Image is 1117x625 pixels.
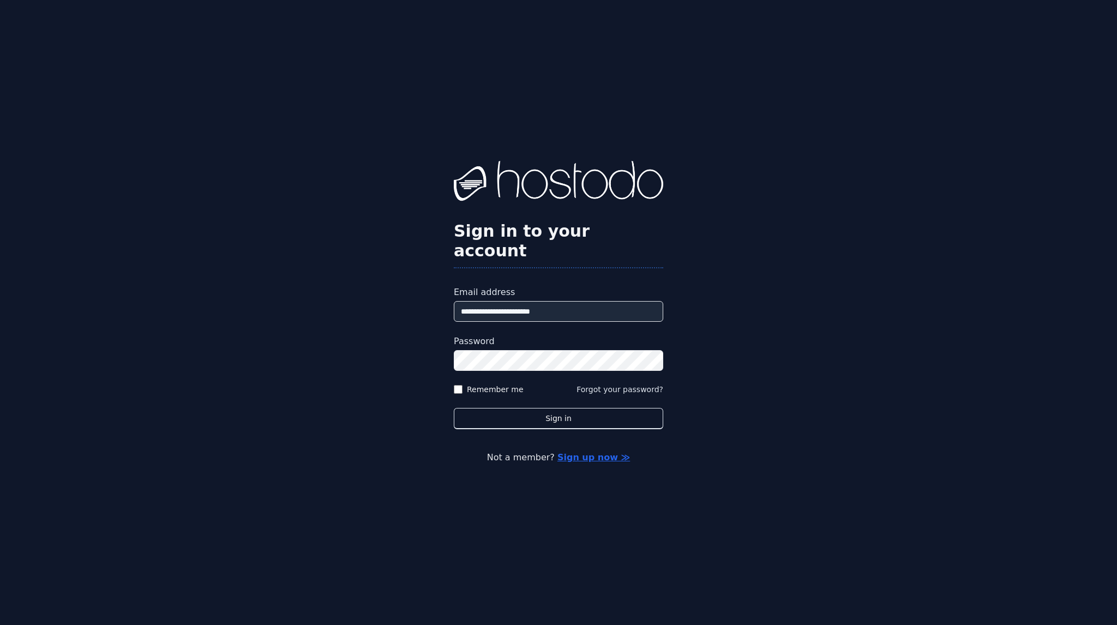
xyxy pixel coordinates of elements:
[557,452,630,462] a: Sign up now ≫
[454,286,663,299] label: Email address
[454,335,663,348] label: Password
[454,221,663,261] h2: Sign in to your account
[454,408,663,429] button: Sign in
[467,384,524,395] label: Remember me
[576,384,663,395] button: Forgot your password?
[454,161,663,205] img: Hostodo
[52,451,1065,464] p: Not a member?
